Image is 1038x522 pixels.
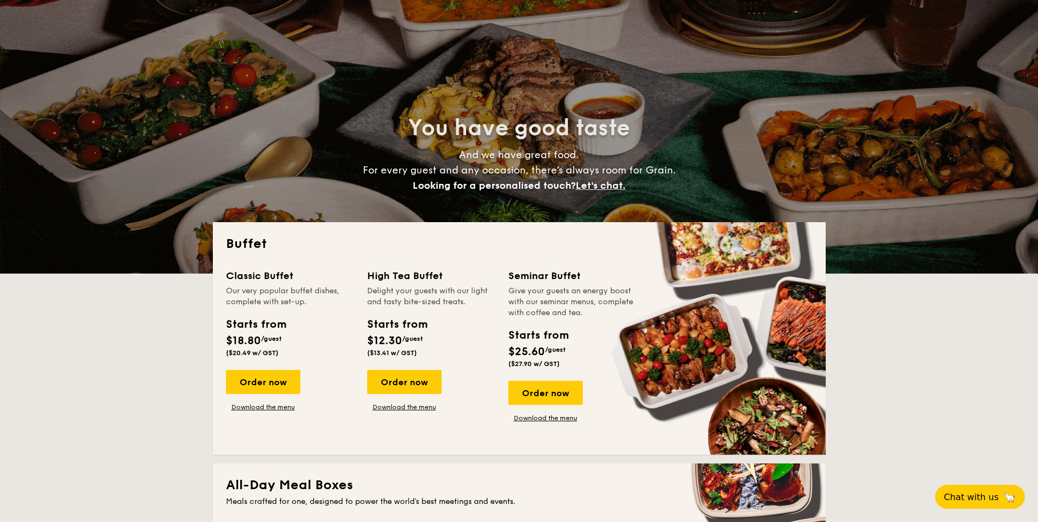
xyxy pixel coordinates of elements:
[367,286,495,308] div: Delight your guests with our light and tasty bite-sized treats.
[367,349,417,357] span: ($13.41 w/ GST)
[402,335,423,343] span: /guest
[226,349,279,357] span: ($20.49 w/ GST)
[226,496,813,507] div: Meals crafted for one, designed to power the world's best meetings and events.
[935,485,1025,509] button: Chat with us🦙
[944,492,999,502] span: Chat with us
[508,381,583,405] div: Order now
[367,268,495,283] div: High Tea Buffet
[226,370,300,394] div: Order now
[508,327,568,344] div: Starts from
[576,179,625,192] span: Let's chat.
[367,316,427,333] div: Starts from
[508,414,583,422] a: Download the menu
[508,268,636,283] div: Seminar Buffet
[226,316,286,333] div: Starts from
[226,403,300,411] a: Download the menu
[1003,491,1016,503] span: 🦙
[367,334,402,347] span: $12.30
[226,268,354,283] div: Classic Buffet
[508,286,636,318] div: Give your guests an energy boost with our seminar menus, complete with coffee and tea.
[367,403,442,411] a: Download the menu
[545,346,566,353] span: /guest
[226,286,354,308] div: Our very popular buffet dishes, complete with set-up.
[226,477,813,494] h2: All-Day Meal Boxes
[226,235,813,253] h2: Buffet
[261,335,282,343] span: /guest
[508,360,560,368] span: ($27.90 w/ GST)
[508,345,545,358] span: $25.60
[226,334,261,347] span: $18.80
[367,370,442,394] div: Order now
